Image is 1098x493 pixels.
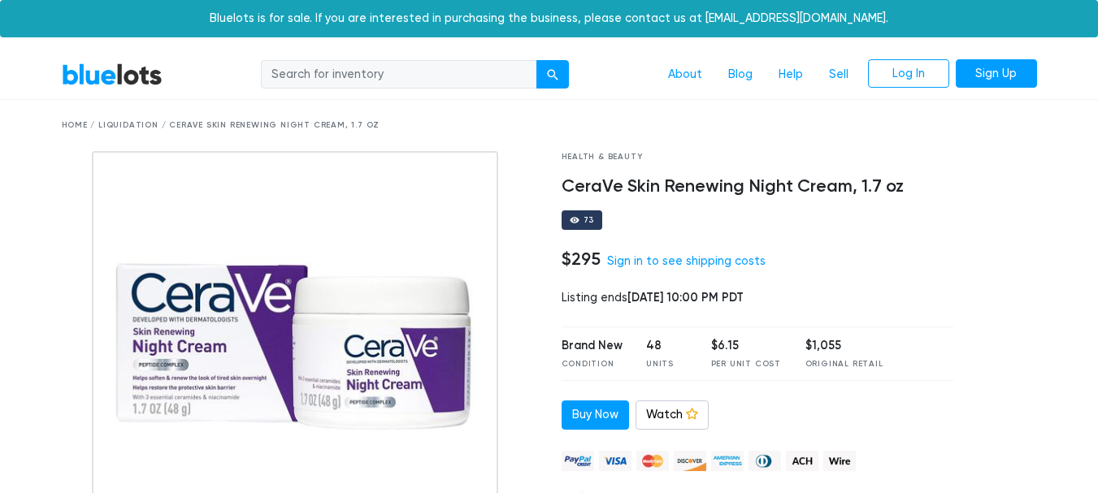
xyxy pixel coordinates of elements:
a: Watch [636,400,709,430]
a: Log In [868,59,949,89]
div: 48 [646,337,687,355]
a: Buy Now [562,400,629,430]
div: Per Unit Cost [711,358,781,370]
div: 73 [584,216,595,224]
div: Listing ends [562,289,954,307]
div: Original Retail [805,358,883,370]
div: Health & Beauty [562,151,954,163]
a: Sign Up [956,59,1037,89]
img: visa-79caf175f036a155110d1892330093d4c38f53c55c9ec9e2c3a54a56571784bb.png [599,451,631,471]
div: Home / Liquidation / CeraVe Skin Renewing Night Cream, 1.7 oz [62,119,1037,132]
img: diners_club-c48f30131b33b1bb0e5d0e2dbd43a8bea4cb12cb2961413e2f4250e06c020426.png [749,451,781,471]
img: american_express-ae2a9f97a040b4b41f6397f7637041a5861d5f99d0716c09922aba4e24c8547d.png [711,451,744,471]
div: $6.15 [711,337,781,355]
h4: $295 [562,249,601,270]
h4: CeraVe Skin Renewing Night Cream, 1.7 oz [562,176,954,197]
a: Sell [816,59,861,90]
img: wire-908396882fe19aaaffefbd8e17b12f2f29708bd78693273c0e28e3a24408487f.png [823,451,856,471]
a: BlueLots [62,63,163,86]
img: discover-82be18ecfda2d062aad2762c1ca80e2d36a4073d45c9e0ffae68cd515fbd3d32.png [674,451,706,471]
a: Help [766,59,816,90]
img: ach-b7992fed28a4f97f893c574229be66187b9afb3f1a8d16a4691d3d3140a8ab00.png [786,451,818,471]
img: paypal_credit-80455e56f6e1299e8d57f40c0dcee7b8cd4ae79b9eccbfc37e2480457ba36de9.png [562,451,594,471]
div: Units [646,358,687,370]
a: About [655,59,715,90]
a: Blog [715,59,766,90]
a: Sign in to see shipping costs [607,254,766,268]
span: [DATE] 10:00 PM PDT [627,290,744,305]
div: $1,055 [805,337,883,355]
div: Condition [562,358,623,370]
div: Brand New [562,337,623,355]
img: mastercard-42073d1d8d11d6635de4c079ffdb20a4f30a903dc55d1612383a1b395dd17f39.png [636,451,669,471]
input: Search for inventory [261,60,537,89]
